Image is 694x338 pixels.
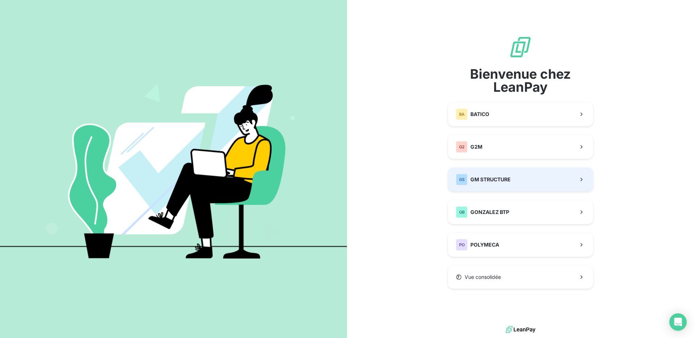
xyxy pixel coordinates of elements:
[470,143,482,151] span: G2M
[448,168,593,191] button: GSGM STRUCTURE
[448,102,593,126] button: BABATICO
[456,174,468,185] div: GS
[669,313,687,331] div: Open Intercom Messenger
[448,67,593,94] span: Bienvenue chez LeanPay
[465,273,501,281] span: Vue consolidée
[506,324,535,335] img: logo
[448,265,593,289] button: Vue consolidée
[470,241,499,248] span: POLYMECA
[448,200,593,224] button: GBGONZALEZ BTP
[456,239,468,251] div: PO
[470,176,511,183] span: GM STRUCTURE
[456,108,468,120] div: BA
[470,111,489,118] span: BATICO
[456,206,468,218] div: GB
[448,233,593,257] button: POPOLYMECA
[509,36,532,59] img: logo sigle
[456,141,468,153] div: G2
[448,135,593,159] button: G2G2M
[470,209,509,216] span: GONZALEZ BTP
